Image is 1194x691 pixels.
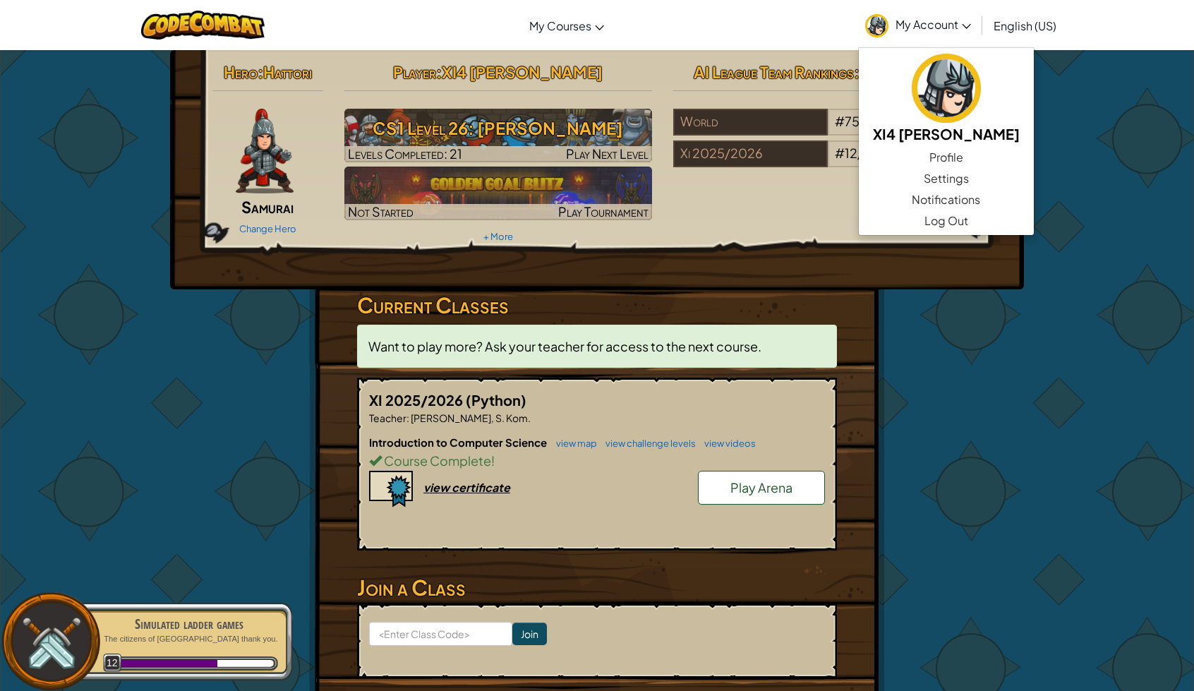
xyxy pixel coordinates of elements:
input: <Enter Class Code> [369,622,512,646]
span: Play Arena [730,479,792,495]
input: Join [512,623,547,645]
span: : [258,62,263,82]
span: English (US) [994,18,1056,33]
span: XI 2025/2026 [369,391,466,409]
a: Change Hero [239,223,296,234]
span: Samurai [241,197,294,217]
a: Settings [859,168,1034,189]
span: # [835,113,845,129]
a: XI4 [PERSON_NAME] [859,52,1034,147]
p: The citizens of [GEOGRAPHIC_DATA] thank you. [100,634,278,644]
h3: CS1 Level 26: [PERSON_NAME] [344,112,653,144]
span: ! [491,452,495,469]
img: Golden Goal [344,167,653,220]
a: Not StartedPlay Tournament [344,167,653,220]
img: samurai.pose.png [236,109,294,193]
span: (Python) [466,391,526,409]
h3: Current Classes [357,289,837,321]
span: / [857,145,863,161]
span: Hattori [263,62,312,82]
span: 752,931 [845,113,891,129]
span: Levels Completed: 21 [348,145,462,162]
span: [PERSON_NAME], S. Kom. [409,411,531,424]
span: XI4 [PERSON_NAME] [442,62,603,82]
span: Introduction to Computer Science [369,435,549,449]
a: World#752,931/7,979,899players [673,122,982,138]
a: view map [549,438,597,449]
img: CS1 Level 26: Wakka Maul [344,109,653,162]
a: My Courses [522,6,611,44]
a: view certificate [369,480,510,495]
span: Play Tournament [558,203,649,220]
div: World [673,109,827,136]
img: avatar [865,14,888,37]
div: Xi 2025/2026 [673,140,827,167]
a: view challenge levels [598,438,696,449]
span: My Courses [529,18,591,33]
a: Play Next Level [344,109,653,162]
a: Notifications [859,189,1034,210]
a: Xi 2025/2026#12/33players [673,154,982,170]
span: : 95 CodePoints [854,62,962,82]
a: + More [483,231,513,242]
div: Simulated ladder games [100,614,278,634]
span: : [406,411,409,424]
span: Play Next Level [566,145,649,162]
img: swords.png [19,610,83,674]
a: My Account [858,3,978,47]
span: Not Started [348,203,414,220]
a: Log Out [859,210,1034,232]
span: My Account [895,17,971,32]
span: 12 [103,654,122,673]
span: AI League Team Rankings [694,62,854,82]
span: Player [393,62,436,82]
a: English (US) [987,6,1063,44]
span: 12 [845,145,857,161]
span: Notifications [912,191,980,208]
a: view videos [697,438,756,449]
span: # [835,145,845,161]
span: Teacher [369,411,406,424]
span: Hero [224,62,258,82]
img: certificate-icon.png [369,471,413,507]
h5: XI4 [PERSON_NAME] [873,123,1020,145]
a: Profile [859,147,1034,168]
div: view certificate [423,480,510,495]
span: : [436,62,442,82]
img: CodeCombat logo [141,11,265,40]
h3: Join a Class [357,572,837,603]
span: Want to play more? Ask your teacher for access to the next course. [368,338,761,354]
span: Course Complete [382,452,491,469]
img: avatar [912,54,981,123]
